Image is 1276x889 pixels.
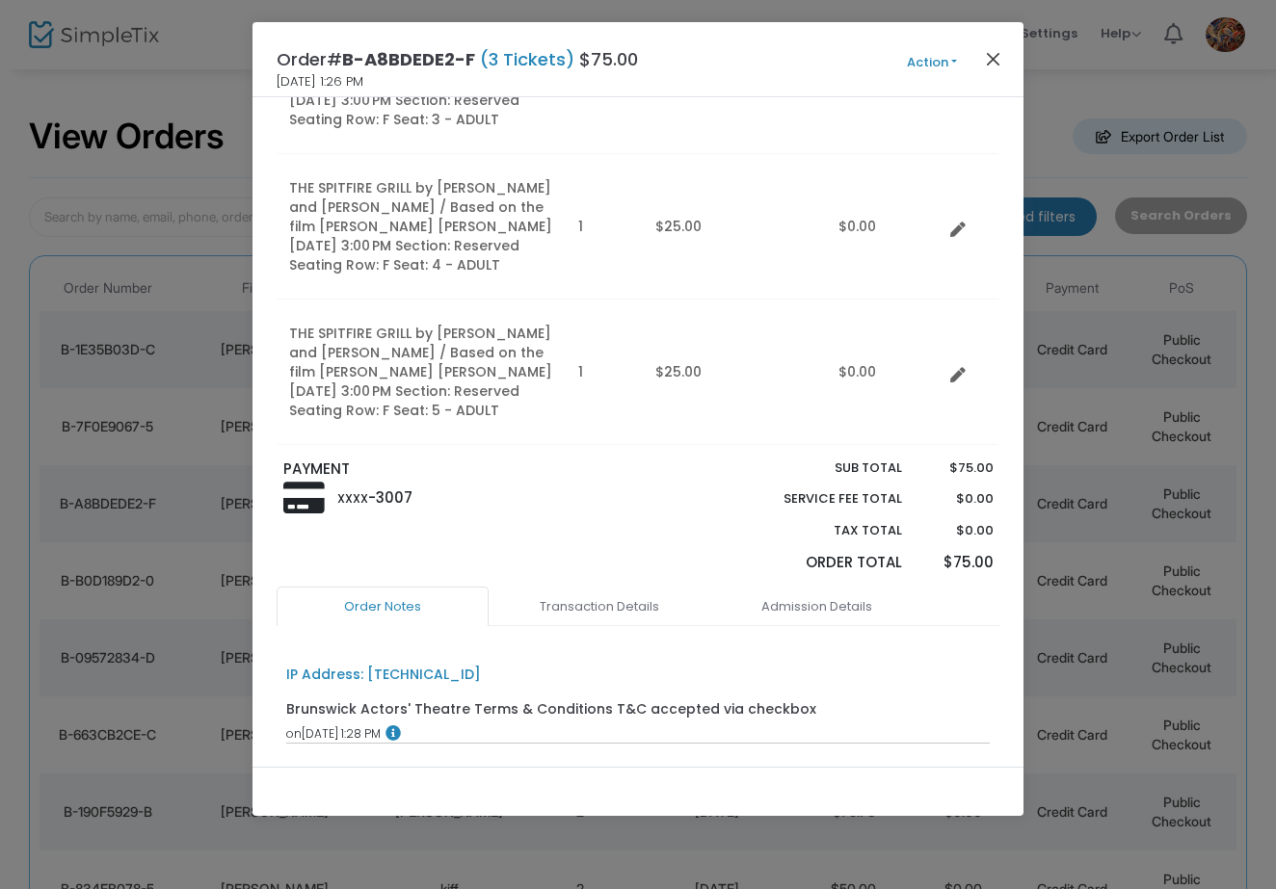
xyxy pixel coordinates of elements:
[283,458,629,481] p: PAYMENT
[286,665,481,685] div: IP Address: [TECHNICAL_ID]
[920,489,993,509] p: $0.00
[278,300,567,445] td: THE SPITFIRE GRILL by [PERSON_NAME] and [PERSON_NAME] / Based on the film [PERSON_NAME] [PERSON_N...
[278,154,567,300] td: THE SPITFIRE GRILL by [PERSON_NAME] and [PERSON_NAME] / Based on the film [PERSON_NAME] [PERSON_N...
[644,154,827,300] td: $25.00
[738,521,902,540] p: Tax Total
[286,725,302,742] span: on
[874,52,990,73] button: Action
[710,587,922,627] a: Admission Details
[567,300,644,445] td: 1
[738,458,902,478] p: Sub total
[827,300,943,445] td: $0.00
[827,154,943,300] td: $0.00
[286,725,991,743] div: [DATE] 1:28 PM
[368,487,412,508] span: -3007
[567,154,644,300] td: 1
[286,699,816,719] div: Brunswick Actors' Theatre Terms & Conditions T&C accepted via checkbox
[920,552,993,574] p: $75.00
[493,587,705,627] a: Transaction Details
[920,458,993,478] p: $75.00
[277,587,489,627] a: Order Notes
[738,489,902,509] p: Service Fee Total
[277,46,638,72] h4: Order# $75.00
[475,47,579,71] span: (3 Tickets)
[337,490,368,507] span: XXXX
[738,552,902,574] p: Order Total
[981,46,1006,71] button: Close
[920,521,993,540] p: $0.00
[342,47,475,71] span: B-A8BDEDE2-F
[644,300,827,445] td: $25.00
[277,72,363,92] span: [DATE] 1:26 PM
